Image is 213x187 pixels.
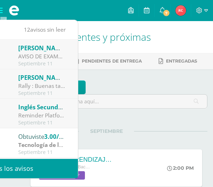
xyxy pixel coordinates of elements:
a: Pendientes de entrega [74,56,142,67]
div: Septiembre 11 [18,149,66,155]
span: 12 [24,26,30,33]
div: te envió un aviso [18,73,66,82]
span: avisos sin leer [24,26,66,33]
span: SEPTIEMBRE [79,128,134,134]
div: | Zona [18,141,66,149]
div: Reminder Platform RLP Learning Guide2, Level 4: Learning Guide No. 2, U4, Miss Ivon Mejía, Gramma... [18,111,66,120]
span: Entregadas [166,58,197,64]
input: Busca una actividad próxima aquí... [6,95,207,108]
span: [PERSON_NAME] [18,44,66,52]
span: Pendientes de entrega [82,58,142,64]
div: Septiembre 11 [18,90,66,96]
div: AVISO DE EXAMEN PARCIAL TIPO QUIZIZZ 12 DE SEPTIEMBRE 4TO B DISEÑO TICS: Buenas tardes Estimados ... [18,52,66,60]
div: te envió un aviso [18,43,66,52]
span: Actividades recientes y próximas [8,30,151,44]
div: Rally : Buenas tardes estudiantes, es un gusto saludarlos. Por este medio se informa que los jóve... [18,82,66,90]
span: 7 [162,9,170,17]
span: 3.00/10.00 [44,133,75,141]
div: Obtuviste en [18,132,66,141]
span: Inglés Secundaria [18,103,70,111]
div: Septiembre 11 [18,61,66,67]
span: [PERSON_NAME] [18,73,66,82]
strong: Tecnología de la Información y Comunicación (TIC) [18,141,155,149]
a: Entregadas [159,56,197,67]
div: te envió un aviso [18,102,66,111]
div: 2:00 PM [167,165,194,171]
img: 877964899b5cbc42c56e6a2c2f60f135.png [175,5,186,16]
div: Septiembre 11 [18,120,66,126]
